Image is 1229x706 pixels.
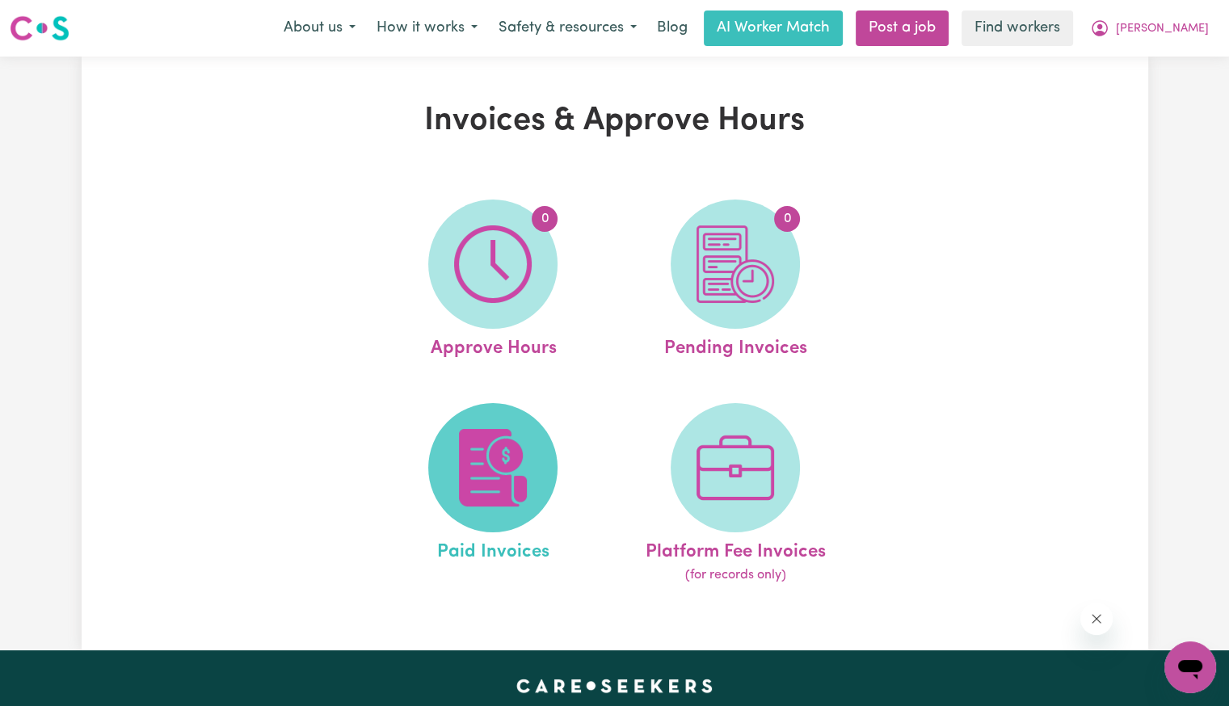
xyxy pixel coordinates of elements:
[437,532,549,566] span: Paid Invoices
[1164,641,1216,693] iframe: Button to launch messaging window
[664,329,807,363] span: Pending Invoices
[619,403,852,586] a: Platform Fee Invoices(for records only)
[647,11,697,46] a: Blog
[269,102,961,141] h1: Invoices & Approve Hours
[646,532,826,566] span: Platform Fee Invoices
[1116,20,1209,38] span: [PERSON_NAME]
[377,403,609,586] a: Paid Invoices
[704,11,843,46] a: AI Worker Match
[273,11,366,45] button: About us
[377,200,609,363] a: Approve Hours
[516,679,713,692] a: Careseekers home page
[10,10,69,47] a: Careseekers logo
[366,11,488,45] button: How it works
[774,206,800,232] span: 0
[619,200,852,363] a: Pending Invoices
[1080,11,1219,45] button: My Account
[856,11,949,46] a: Post a job
[962,11,1073,46] a: Find workers
[488,11,647,45] button: Safety & resources
[685,565,786,585] span: (for records only)
[10,14,69,43] img: Careseekers logo
[532,206,558,232] span: 0
[430,329,556,363] span: Approve Hours
[1080,603,1113,635] iframe: Close message
[10,11,98,24] span: Need any help?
